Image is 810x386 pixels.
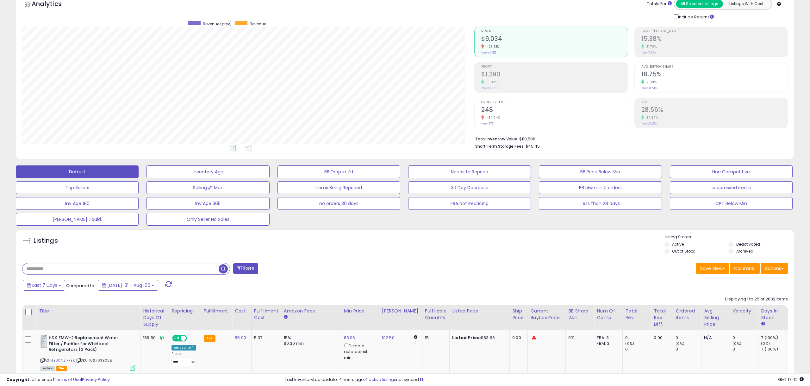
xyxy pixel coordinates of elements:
button: [DATE]-31 - Aug-06 [98,280,158,291]
button: Last 7 Days [23,280,65,291]
small: (0%) [676,341,684,346]
p: Listing States: [665,234,794,240]
small: Prev: 21.25% [641,122,657,125]
small: FBA [204,335,215,342]
div: Listed Price [452,308,507,314]
small: 31.79% [644,44,657,49]
h5: Listings [34,236,58,245]
small: Prev: $11,812 [481,51,496,55]
button: Needs to Reprice [408,165,531,178]
span: ON [173,336,181,341]
button: no orders 30 days [277,197,400,210]
span: Ordered Items [481,101,627,104]
button: BB Price Below Min [539,165,662,178]
div: Historical Days Of Supply [143,308,166,328]
img: 41p3QGMlsFL._SL40_.jpg [40,335,47,348]
div: 0 [625,335,651,341]
button: Inv Age 365 [146,197,269,210]
span: All listings currently available for purchase on Amazon [40,366,55,371]
button: BB Drop in 7d [277,165,400,178]
button: Only Seller No Sales [146,213,269,226]
div: seller snap | | [6,377,110,383]
div: N/A [704,335,725,341]
div: 0% [568,335,589,341]
span: Revenue [481,30,627,33]
a: Terms of Use [54,376,81,383]
div: Cost [235,308,249,314]
div: 15 [425,335,445,341]
span: ROI [641,101,788,104]
span: Profit [481,65,627,69]
span: Compared to: [66,283,95,289]
a: Privacy Policy [82,376,110,383]
div: Last InventoryLab Update: 4 hours ago, not synced. [285,377,804,383]
div: Days In Stock [761,308,784,321]
span: [DATE]-31 - Aug-06 [107,282,150,288]
button: 30 Day Decrease [408,181,531,194]
small: Amazon Fees. [284,314,288,320]
button: Less than 28 days [539,197,662,210]
small: 0.86% [484,80,497,85]
div: Title [39,308,138,314]
div: FBA: 3 [597,335,618,341]
div: Ordered Items [676,308,699,321]
div: Disable auto adjust min [344,342,374,361]
label: Out of Stock [672,248,695,254]
small: (0%) [625,341,634,346]
div: Preset: [171,352,196,366]
b: Listed Price: [452,335,481,341]
button: Selling @ Max [146,181,269,194]
a: 4 active listings [365,376,396,383]
b: HDX FMW-2 Replacement Water Filter / Purifier for Whirlpool Refrigerators (2 Pack) [49,335,126,354]
label: Deactivated [736,241,760,247]
span: Revenue (prev) [203,21,232,27]
a: 83.96 [344,335,355,341]
div: $0.30 min [284,341,336,346]
div: Avg Selling Price [704,308,727,328]
li: $110,586 [475,135,783,142]
div: Fulfillable Quantity [425,308,447,321]
button: Default [16,165,139,178]
small: Prev: 376 [481,122,494,125]
button: Inventory Age [146,165,269,178]
div: ASIN: [40,335,135,370]
span: $45.45 [526,143,540,149]
div: 0 [676,346,701,352]
label: Active [672,241,684,247]
button: suppressed items [670,181,793,194]
div: Ship Price [512,308,525,321]
div: Include Returns [669,13,721,20]
button: Filters [233,263,258,274]
button: [PERSON_NAME] Liquid. [16,213,139,226]
div: Repricing [171,308,198,314]
div: Total Rev. [625,308,648,321]
div: FBM: 3 [597,341,618,346]
span: FBA [56,366,67,371]
a: B00NZ1FREK [53,358,75,363]
div: 5.37 [254,335,276,341]
div: Min Price [344,308,377,314]
button: CPT Below Min [670,197,793,210]
div: 0 [676,335,701,341]
h2: $1,390 [481,71,627,79]
div: Num of Comp. [597,308,620,321]
div: 7 (100%) [761,346,787,352]
button: Columns [730,263,760,274]
div: 189.50 [143,335,164,341]
div: Velocity [732,308,756,314]
div: Amazon AI * [171,345,196,351]
span: Last 7 Days [32,282,57,288]
b: Total Inventory Value: [475,136,518,142]
span: 2025-08-14 17:42 GMT [778,376,804,383]
button: Items Being Repriced [277,181,400,194]
h2: 15.38% [641,35,788,44]
small: 2.80% [644,80,657,85]
div: Totals For [647,1,672,7]
div: 0.00 [654,335,668,341]
small: Prev: $1,378 [481,86,496,90]
span: Profit [PERSON_NAME] [641,30,788,33]
small: 34.40% [644,115,658,120]
div: BB Share 24h. [568,308,591,321]
a: 55.00 [235,335,246,341]
button: FBA Not Repricing [408,197,531,210]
